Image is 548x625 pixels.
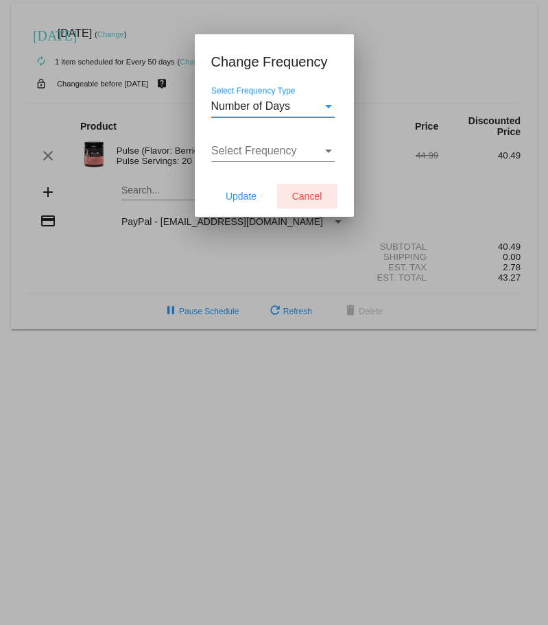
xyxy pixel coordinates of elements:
[211,145,335,157] mat-select: Select Frequency
[211,100,335,113] mat-select: Select Frequency Type
[277,184,337,209] button: Cancel
[211,184,272,209] button: Update
[226,191,257,202] span: Update
[292,191,322,202] span: Cancel
[211,100,291,112] span: Number of Days
[211,145,297,156] span: Select Frequency
[211,51,337,73] h1: Change Frequency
